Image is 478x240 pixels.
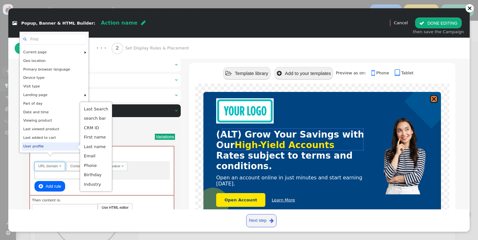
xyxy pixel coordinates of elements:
[82,151,110,161] td: Email
[141,20,146,25] span: 
[116,45,119,51] b: 2
[223,67,270,79] button: Template library
[371,71,393,75] a: Phone
[82,180,110,189] td: Industry
[18,45,22,51] b: 1
[277,71,282,76] span: 
[22,34,87,45] input: Find
[235,140,335,150] span: High-Yield Accounts
[82,104,110,114] td: Last Search
[22,74,84,82] td: Device type
[70,163,84,169] div: Contains
[15,38,112,59] a: 1 Design Your Banner or Popup · · ·
[216,175,362,187] font: Open an account online in just minutes and start earning [DATE].
[216,98,274,124] img: Bank Logo
[22,57,84,65] td: Geo location
[22,142,84,151] td: User profile
[22,125,84,134] td: Last viewed product
[395,69,401,77] span: 
[175,63,178,67] span: 
[22,134,84,142] td: Last added to cart
[225,71,231,76] span: 
[23,36,27,42] span: 
[22,91,84,100] td: Landing page
[336,71,370,75] span: Preview as on:
[30,146,174,195] div: If visitor is:
[21,21,95,26] span: Popup, Banner & HTML Builder:
[39,184,43,189] span: 
[34,181,65,192] button: Add rule
[82,161,110,170] td: Phone
[82,132,110,142] td: First name
[82,142,110,152] td: Last name
[155,134,175,140] button: Variations
[82,170,110,180] td: Birthday
[415,18,461,28] button: DONE EDITING
[269,217,274,224] span: 
[272,198,295,202] a: Learn More
[22,108,84,117] td: Date and time
[121,164,124,168] span: 
[246,214,277,227] a: Next step
[22,100,84,108] td: Part of day
[216,129,364,150] font: (ALT) Grow Your Savings with Our
[383,117,428,194] img: Banking Image
[175,93,178,97] span: 
[22,116,84,125] td: Viewing product
[419,21,424,26] span: 
[395,71,414,75] a: Tablet
[30,195,174,214] div: Then content is:
[216,150,353,171] font: Rates subject to terms and conditions.
[22,82,84,91] td: Visit type
[98,204,132,212] a: Use HTML editor
[394,20,408,25] a: Cancel
[38,163,58,169] div: URL domain
[101,20,137,26] span: Action name
[22,48,84,57] td: Current page
[96,44,106,52] div: · · ·
[175,78,178,82] span: 
[175,109,178,113] span: 
[371,69,376,77] span: 
[413,29,464,35] div: then save the Campaign
[125,45,191,51] span: Set Display Rules & Placement
[12,21,17,25] span: 
[22,65,84,74] td: Primary browser language
[82,114,110,123] td: search bar
[82,123,110,133] td: CRM ID
[216,193,265,207] a: Open Account
[224,198,257,202] font: Open Account
[59,164,61,168] span: 
[275,67,333,79] button: Add to your templates
[112,38,202,59] a: 2 Set Display Rules & Placement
